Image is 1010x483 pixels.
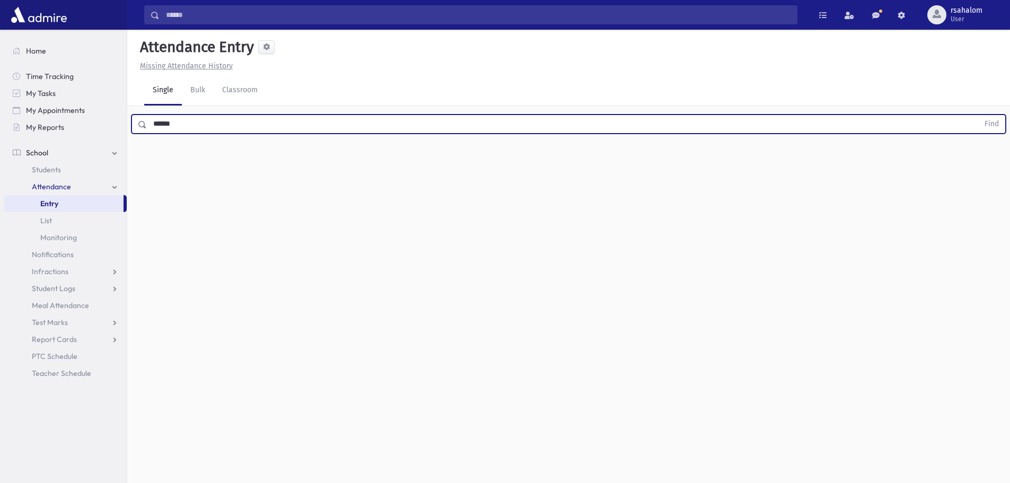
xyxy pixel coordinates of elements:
span: Teacher Schedule [32,368,91,378]
span: Test Marks [32,318,68,327]
a: Infractions [4,263,127,280]
span: Monitoring [40,233,77,242]
span: Infractions [32,267,68,276]
span: Student Logs [32,284,75,293]
a: Bulk [182,76,214,106]
a: PTC Schedule [4,348,127,365]
a: My Reports [4,119,127,136]
span: My Reports [26,122,64,132]
a: Test Marks [4,314,127,331]
input: Search [160,5,797,24]
span: My Appointments [26,106,85,115]
button: Find [978,115,1005,133]
span: My Tasks [26,89,56,98]
h5: Attendance Entry [136,38,254,56]
span: List [40,216,52,225]
a: Missing Attendance History [136,62,233,71]
span: Report Cards [32,335,77,344]
a: School [4,144,127,161]
a: Students [4,161,127,178]
a: Time Tracking [4,68,127,85]
img: AdmirePro [8,4,69,25]
span: Time Tracking [26,72,74,81]
a: List [4,212,127,229]
span: PTC Schedule [32,352,77,361]
a: Monitoring [4,229,127,246]
a: Report Cards [4,331,127,348]
a: Teacher Schedule [4,365,127,382]
u: Missing Attendance History [140,62,233,71]
a: Attendance [4,178,127,195]
a: Notifications [4,246,127,263]
span: Home [26,46,46,56]
a: Single [144,76,182,106]
span: rsahalom [951,6,982,15]
a: My Appointments [4,102,127,119]
a: Entry [4,195,124,212]
a: My Tasks [4,85,127,102]
a: Meal Attendance [4,297,127,314]
span: Attendance [32,182,71,191]
span: Entry [40,199,58,208]
a: Student Logs [4,280,127,297]
span: Students [32,165,61,174]
span: Meal Attendance [32,301,89,310]
span: Notifications [32,250,74,259]
span: User [951,15,982,23]
a: Classroom [214,76,266,106]
a: Home [4,42,127,59]
span: School [26,148,48,157]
